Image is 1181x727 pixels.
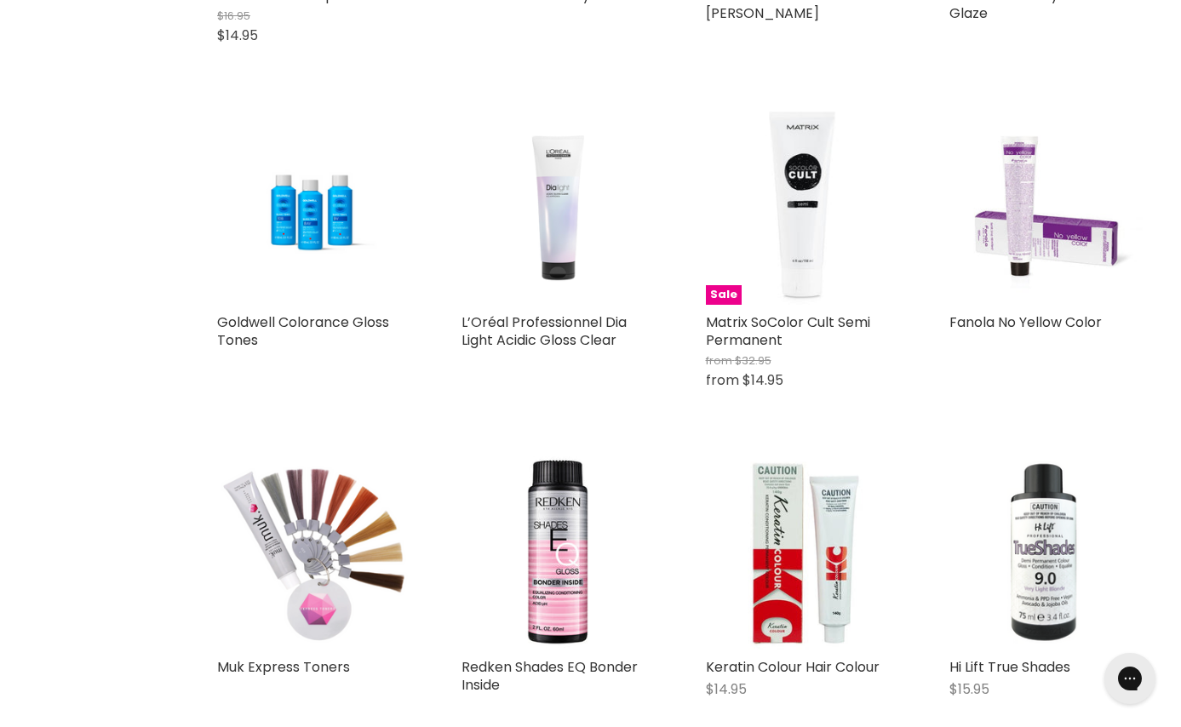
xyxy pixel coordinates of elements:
span: $14.95 [706,679,747,699]
span: from [706,352,732,369]
a: Redken Shades EQ Bonder Inside [462,657,638,695]
img: L’Oréal Professionnel Dia Light Acidic Gloss Clear [462,112,655,305]
a: Matrix SoColor Cult Semi Permanent [706,312,870,350]
a: Matrix SoColor Cult Semi PermanentSale [706,112,899,305]
a: Fanola No Yellow Color [949,312,1102,332]
a: Muk Express Toners [217,657,350,677]
span: $15.95 [949,679,989,699]
a: Hi Lift True Shades [949,456,1143,650]
img: Redken Shades EQ Bonder Inside [462,456,655,650]
img: Keratin Colour Hair Colour [706,456,899,650]
img: Matrix SoColor Cult Semi Permanent [706,112,899,305]
img: Goldwell Colorance Gloss Tones [217,146,410,271]
span: $16.95 [217,8,250,24]
a: Keratin Colour Hair Colour [706,657,880,677]
a: Hi Lift True Shades [949,657,1070,677]
span: $14.95 [217,26,258,45]
span: from [706,370,739,390]
img: Fanola No Yellow Color [949,112,1143,305]
span: $32.95 [735,352,771,369]
iframe: Gorgias live chat messenger [1096,647,1164,710]
img: Muk Express Toners [217,456,410,650]
a: L’Oréal Professionnel Dia Light Acidic Gloss Clear [462,312,627,350]
a: Goldwell Colorance Gloss Tones [217,112,410,305]
a: Goldwell Colorance Gloss Tones [217,312,389,350]
span: $14.95 [742,370,783,390]
span: Sale [706,285,742,305]
img: Hi Lift True Shades [949,461,1143,645]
